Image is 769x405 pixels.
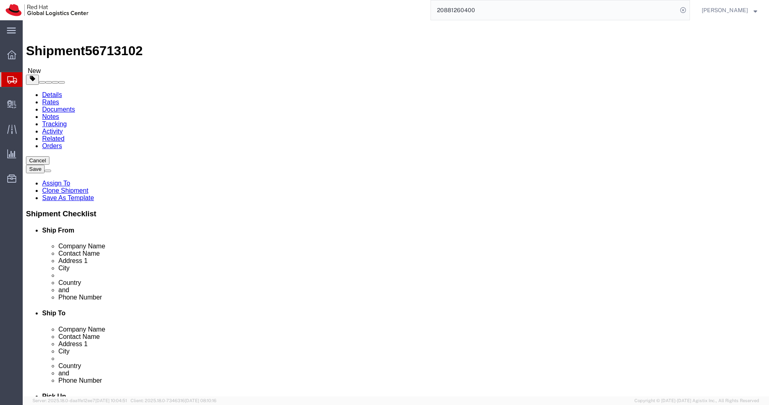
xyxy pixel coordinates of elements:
iframe: FS Legacy Container [23,20,769,396]
button: [PERSON_NAME] [701,5,758,15]
img: logo [6,4,88,16]
span: Server: 2025.18.0-daa1fe12ee7 [32,398,127,403]
span: Nilesh Shinde [702,6,748,15]
input: Search for shipment number, reference number [431,0,677,20]
span: Client: 2025.18.0-7346316 [131,398,216,403]
span: [DATE] 08:10:16 [185,398,216,403]
span: Copyright © [DATE]-[DATE] Agistix Inc., All Rights Reserved [634,397,759,404]
span: [DATE] 10:04:51 [95,398,127,403]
